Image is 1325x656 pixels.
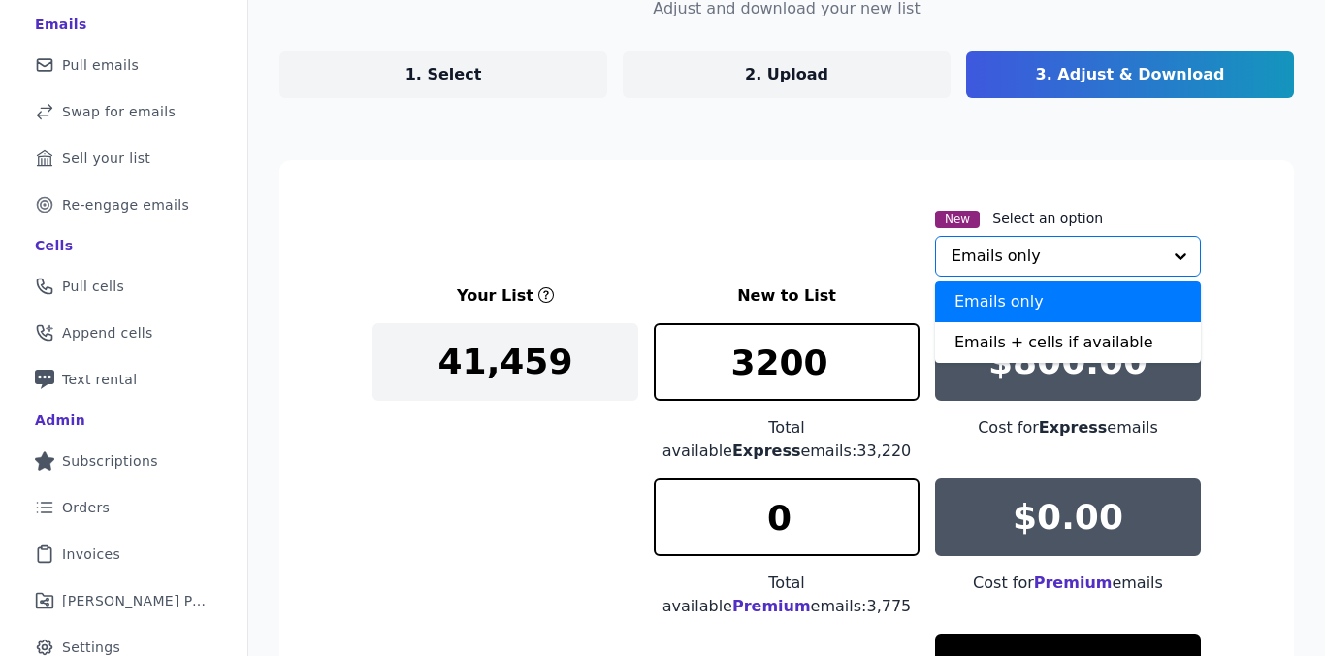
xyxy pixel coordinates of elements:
[16,486,232,529] a: Orders
[992,209,1103,228] label: Select an option
[935,281,1201,322] div: Emails only
[62,591,209,610] span: [PERSON_NAME] Performance
[16,312,232,354] a: Append cells
[457,284,533,308] h3: Your List
[935,572,1201,595] div: Cost for emails
[16,183,232,226] a: Re-engage emails
[62,544,120,564] span: Invoices
[62,148,150,168] span: Sell your list
[654,416,920,463] div: Total available emails: 33,220
[732,442,801,460] span: Express
[16,137,232,180] a: Sell your list
[62,277,124,296] span: Pull cells
[16,533,232,575] a: Invoices
[35,15,87,34] div: Emails
[405,63,482,86] p: 1. Select
[623,51,951,98] a: 2. Upload
[62,323,153,343] span: Append cells
[16,440,232,482] a: Subscriptions
[35,410,85,430] div: Admin
[1036,63,1225,86] p: 3. Adjust & Download
[62,195,189,214] span: Re-engage emails
[1039,418,1108,437] span: Express
[438,343,573,381] p: 41,459
[35,236,73,255] div: Cells
[935,322,1201,363] div: Emails + cells if available
[966,51,1294,98] a: 3. Adjust & Download
[16,44,232,86] a: Pull emails
[62,102,176,121] span: Swap for emails
[16,579,232,622] a: [PERSON_NAME] Performance
[62,451,158,471] span: Subscriptions
[732,597,811,615] span: Premium
[16,265,232,308] a: Pull cells
[654,284,920,308] h3: New to List
[935,416,1201,440] div: Cost for emails
[1013,498,1123,537] p: $0.00
[745,63,828,86] p: 2. Upload
[62,55,139,75] span: Pull emails
[279,51,607,98] a: 1. Select
[62,370,138,389] span: Text rental
[16,358,232,401] a: Text rental
[62,498,110,517] span: Orders
[935,211,980,228] span: New
[16,90,232,133] a: Swap for emails
[1034,574,1113,592] span: Premium
[654,572,920,618] div: Total available emails: 3,775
